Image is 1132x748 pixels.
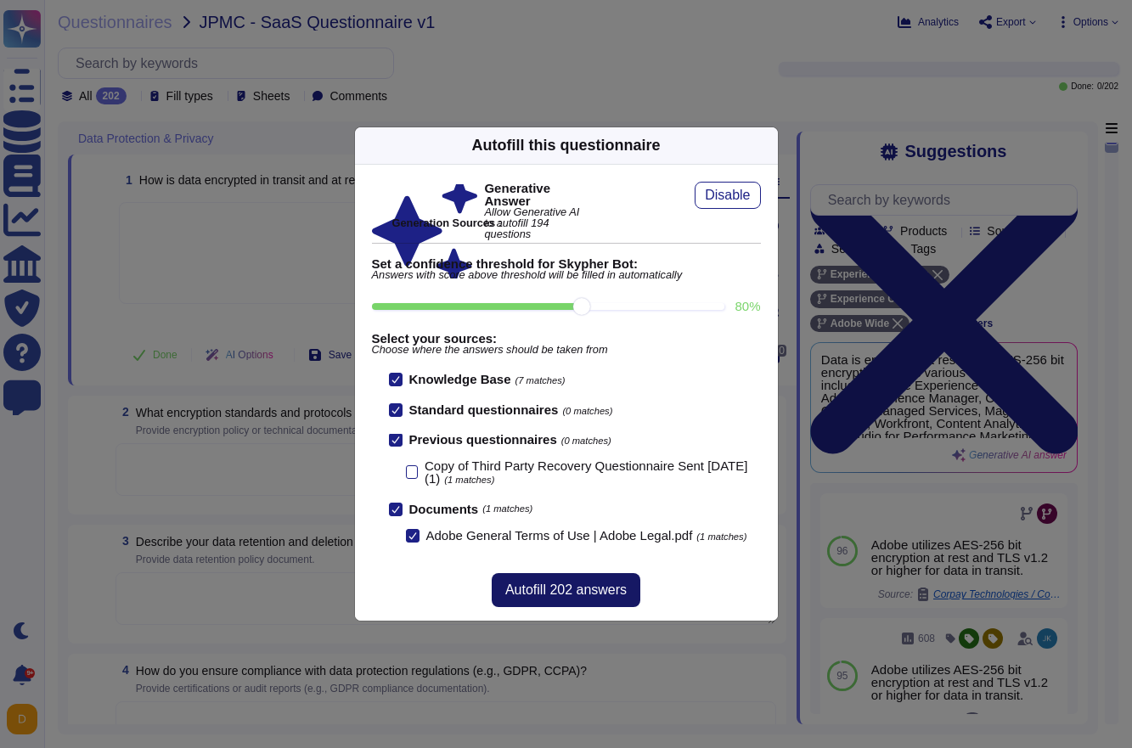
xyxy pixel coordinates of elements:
span: Choose where the answers should be taken from [372,345,761,356]
b: Standard questionnaires [409,402,559,417]
span: (7 matches) [515,375,566,385]
span: (1 matches) [696,531,746,542]
span: Allow Generative AI to autofill 194 questions [484,207,590,239]
b: Generation Sources : [392,217,502,229]
span: (1 matches) [444,475,494,485]
b: Documents [409,503,479,515]
b: Set a confidence threshold for Skypher Bot: [372,257,761,270]
button: Autofill 202 answers [492,573,640,607]
div: Autofill this questionnaire [471,134,660,157]
span: Answers with score above threshold will be filled in automatically [372,270,761,281]
b: Knowledge Base [409,372,511,386]
b: Select your sources: [372,332,761,345]
span: (1 matches) [482,504,532,514]
b: Previous questionnaires [409,432,557,447]
span: (0 matches) [562,406,612,416]
span: (0 matches) [561,436,611,446]
label: 80 % [735,300,760,312]
b: Generative Answer [484,182,590,207]
button: Disable [695,182,760,209]
span: Copy of Third Party Recovery Questionnaire Sent [DATE] (1) [425,458,747,486]
span: Disable [705,188,750,202]
span: Adobe General Terms of Use | Adobe Legal.pdf [426,528,693,543]
span: Autofill 202 answers [505,583,627,597]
